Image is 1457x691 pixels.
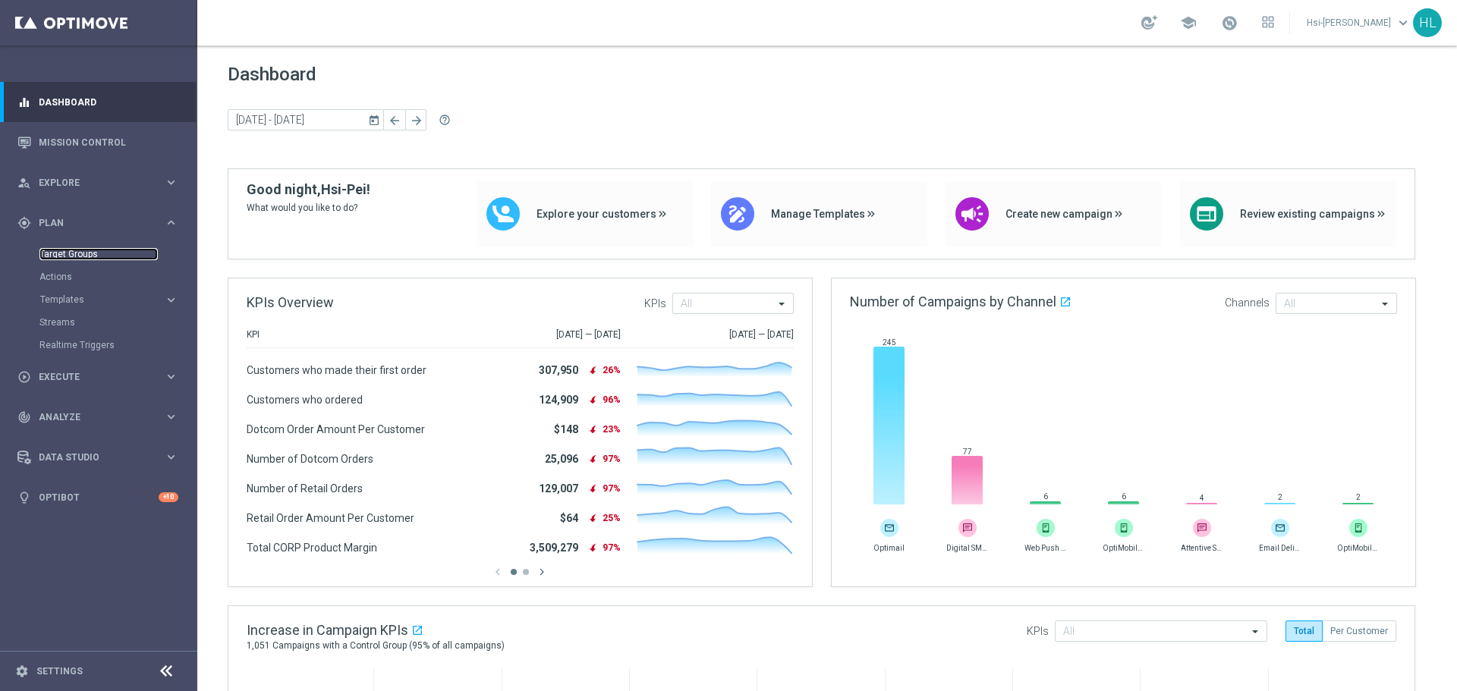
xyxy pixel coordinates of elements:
[17,410,164,424] div: Analyze
[40,295,149,304] span: Templates
[17,177,179,189] button: person_search Explore keyboard_arrow_right
[17,82,178,122] div: Dashboard
[17,96,31,109] i: equalizer
[17,492,179,504] button: lightbulb Optibot +10
[39,334,196,356] div: Realtime Triggers
[36,667,83,676] a: Settings
[164,175,178,190] i: keyboard_arrow_right
[39,453,164,462] span: Data Studio
[39,218,164,228] span: Plan
[164,215,178,230] i: keyboard_arrow_right
[39,82,178,122] a: Dashboard
[39,288,196,311] div: Templates
[1180,14,1197,31] span: school
[1395,14,1411,31] span: keyboard_arrow_down
[39,178,164,187] span: Explore
[17,371,179,383] button: play_circle_outline Execute keyboard_arrow_right
[17,451,164,464] div: Data Studio
[40,295,164,304] div: Templates
[1413,8,1442,37] div: HL
[39,248,158,260] a: Target Groups
[17,176,164,190] div: Explore
[39,122,178,162] a: Mission Control
[17,370,31,384] i: play_circle_outline
[39,271,158,283] a: Actions
[159,492,178,502] div: +10
[164,369,178,384] i: keyboard_arrow_right
[17,216,31,230] i: gps_fixed
[39,339,158,351] a: Realtime Triggers
[39,243,196,265] div: Target Groups
[164,410,178,424] i: keyboard_arrow_right
[39,316,158,328] a: Streams
[164,293,178,307] i: keyboard_arrow_right
[39,413,164,422] span: Analyze
[17,122,178,162] div: Mission Control
[17,96,179,108] button: equalizer Dashboard
[17,370,164,384] div: Execute
[17,216,164,230] div: Plan
[17,176,31,190] i: person_search
[17,477,178,517] div: Optibot
[39,294,179,306] button: Templates keyboard_arrow_right
[39,311,196,334] div: Streams
[39,372,164,382] span: Execute
[17,451,179,463] button: Data Studio keyboard_arrow_right
[1305,11,1413,34] a: Hsi-[PERSON_NAME]keyboard_arrow_down
[17,217,179,229] button: gps_fixed Plan keyboard_arrow_right
[17,410,31,424] i: track_changes
[39,265,196,288] div: Actions
[39,477,159,517] a: Optibot
[15,664,29,678] i: settings
[17,137,179,149] button: Mission Control
[17,491,31,504] i: lightbulb
[17,411,179,423] button: track_changes Analyze keyboard_arrow_right
[164,450,178,464] i: keyboard_arrow_right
